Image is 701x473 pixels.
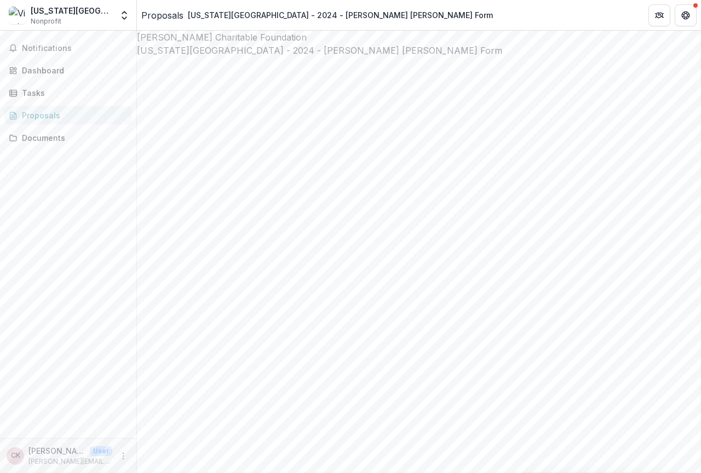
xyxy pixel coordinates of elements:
button: Get Help [675,4,697,26]
a: Documents [4,129,132,147]
div: Dashboard [22,65,123,76]
p: [PERSON_NAME] [28,445,85,457]
button: Open entity switcher [117,4,132,26]
div: Tasks [22,87,123,99]
span: Nonprofit [31,16,61,26]
button: Partners [648,4,670,26]
a: Proposals [4,106,132,124]
button: More [117,449,130,463]
h2: [US_STATE][GEOGRAPHIC_DATA] - 2024 - [PERSON_NAME] [PERSON_NAME] Form [137,44,701,57]
div: Documents [22,132,123,144]
div: [US_STATE][GEOGRAPHIC_DATA] [31,5,112,16]
p: [PERSON_NAME][EMAIL_ADDRESS][PERSON_NAME][DOMAIN_NAME] [28,457,112,466]
a: Tasks [4,84,132,102]
button: Notifications [4,39,132,57]
a: Dashboard [4,61,132,79]
img: Virginia Living Museum [9,7,26,24]
p: User [90,446,112,456]
nav: breadcrumb [141,7,497,23]
div: [US_STATE][GEOGRAPHIC_DATA] - 2024 - [PERSON_NAME] [PERSON_NAME] Form [188,9,493,21]
div: Claudia Kessel [11,452,20,459]
a: Proposals [141,9,183,22]
div: [PERSON_NAME] Charitable Foundation [137,31,701,44]
span: Notifications [22,44,128,53]
div: Proposals [22,110,123,121]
